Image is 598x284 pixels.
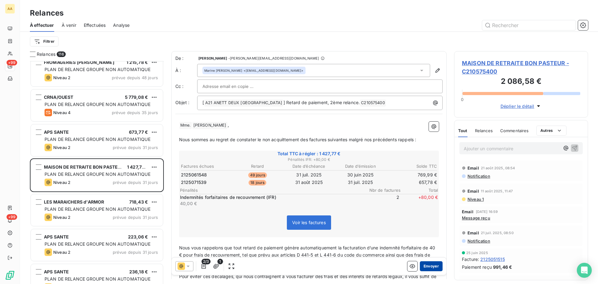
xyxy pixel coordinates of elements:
div: Open Intercom Messenger [577,263,592,278]
span: Message reçu [462,215,490,220]
span: À venir [62,22,76,28]
span: ] Retard de paiement, 2ème relance. [283,100,360,105]
span: 1 [217,259,223,264]
span: 11 août 2025, 11:47 [481,189,513,193]
span: Email [467,230,479,235]
span: MAISON DE RETRAITE BON PASTEUR [44,164,124,170]
input: Adresse email en copie ... [202,82,269,91]
span: Effectuées [84,22,106,28]
span: prévue depuis 31 jours [113,180,158,185]
span: [DATE] 16:59 [476,210,498,214]
span: Voir les factures [292,220,326,225]
span: PLAN DE RELANCE GROUPE NON AUTOMATIQUE [45,206,150,212]
span: Niveau 1 [467,197,484,202]
th: Solde TTC [387,163,437,170]
div: AA [5,4,15,14]
span: Niveau 2 [53,145,70,150]
span: - [PERSON_NAME][EMAIL_ADDRESS][DOMAIN_NAME] [228,56,319,60]
span: CRNA/OUEST [44,94,74,100]
span: prévue depuis 48 jours [112,75,158,80]
span: prévue depuis 31 jours [113,145,158,150]
span: À effectuer [30,22,54,28]
span: [PERSON_NAME] [198,56,227,60]
button: Autres [536,126,567,136]
span: 5 779,08 € [125,94,148,100]
span: LES MARAICHERS d'ARMOR [44,199,104,205]
label: Cc : [175,83,197,89]
span: Email [467,189,479,194]
span: 236,18 € [129,269,148,274]
td: 769,99 € [387,171,437,178]
span: 2125051515 [480,256,505,262]
span: Niveau 2 [53,180,70,185]
span: [ [202,100,204,105]
label: À : [175,67,197,74]
h3: 2 086,58 € [462,76,580,88]
img: Logo LeanPay [5,270,15,280]
span: Email [467,166,479,171]
span: 223,06 € [128,234,148,239]
span: PLAN DE RELANCE GROUPE NON AUTOMATIQUE [45,67,150,72]
span: APS SANTE [44,269,69,274]
span: MAISON DE RETRAITE BON PASTEUR - C210575400 [462,59,580,76]
span: Mme. [179,122,192,129]
span: Notification [467,174,490,179]
div: grid [30,61,164,284]
span: Niveau 2 [53,75,70,80]
span: 2/3 [202,259,211,264]
span: Email [462,209,473,214]
span: A21 ANETT DEUX [GEOGRAPHIC_DATA] [204,99,283,107]
span: PLAN DE RELANCE GROUPE NON AUTOMATIQUE [45,241,150,247]
span: Déplier le détail [501,103,534,109]
span: Nous sommes au regret de constater le non acquittement des factures suivantes malgré nos précéden... [179,137,416,142]
span: prévue depuis 31 jours [113,250,158,255]
span: 991,46 € [493,264,512,270]
span: PLAN DE RELANCE GROUPE NON AUTOMATIQUE [45,137,150,142]
span: Total TTC à régler : 1 427,77 € [180,151,438,157]
td: 31 juil. 2025 [335,179,386,186]
span: 2 [362,194,399,207]
span: Analyse [113,22,130,28]
span: 1 215,78 € [126,60,148,65]
span: Total [401,188,438,193]
th: Factures échues [181,163,231,170]
span: Pénalités IFR : + 80,00 € [180,157,438,162]
span: Nbr de factures [363,188,401,193]
span: FROMAGERIES [PERSON_NAME] [44,60,114,65]
span: C210575400 [360,99,386,107]
span: APS SANTE [44,234,69,239]
span: Marine [PERSON_NAME] [204,68,242,73]
h3: Relances [30,7,64,19]
span: PLAN DE RELANCE GROUPE NON AUTOMATIQUE [45,102,150,107]
span: Tout [458,128,467,133]
p: 40,00 € [180,200,361,207]
span: Objet : [175,100,189,105]
button: Filtrer [30,36,59,46]
span: PLAN DE RELANCE GROUPE NON AUTOMATIQUE [45,171,150,177]
span: Niveau 2 [53,250,70,255]
span: 2125061548 [181,172,207,178]
div: <[EMAIL_ADDRESS][DOMAIN_NAME]> [204,68,304,73]
span: 1 427,77 € [127,164,149,170]
span: Niveau 4 [53,110,71,115]
td: 31 juil. 2025 [283,171,334,178]
button: Déplier le détail [499,103,544,110]
span: 21 juil. 2025, 08:50 [481,231,514,235]
input: Rechercher [482,20,576,30]
button: Envoyer [420,261,443,271]
span: APS SANTE [44,129,69,135]
span: Facture : [462,256,479,262]
span: + 80,00 € [401,194,438,207]
span: +99 [7,60,17,65]
span: prévue depuis 35 jours [112,110,158,115]
span: 673,77 € [129,129,148,135]
span: 2125071539 [181,179,207,185]
span: Nous vous rappelons que tout retard de paiement génère automatiquement la facturation d’une indem... [179,245,436,265]
span: Pénalités [180,188,363,193]
td: 30 juin 2025 [335,171,386,178]
span: 18 jours [249,180,266,185]
span: 116 [57,51,65,57]
span: [PERSON_NAME] [192,122,227,129]
span: Paiement reçu [462,264,492,270]
span: PLAN DE RELANCE GROUPE NON AUTOMATIQUE [45,276,150,282]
